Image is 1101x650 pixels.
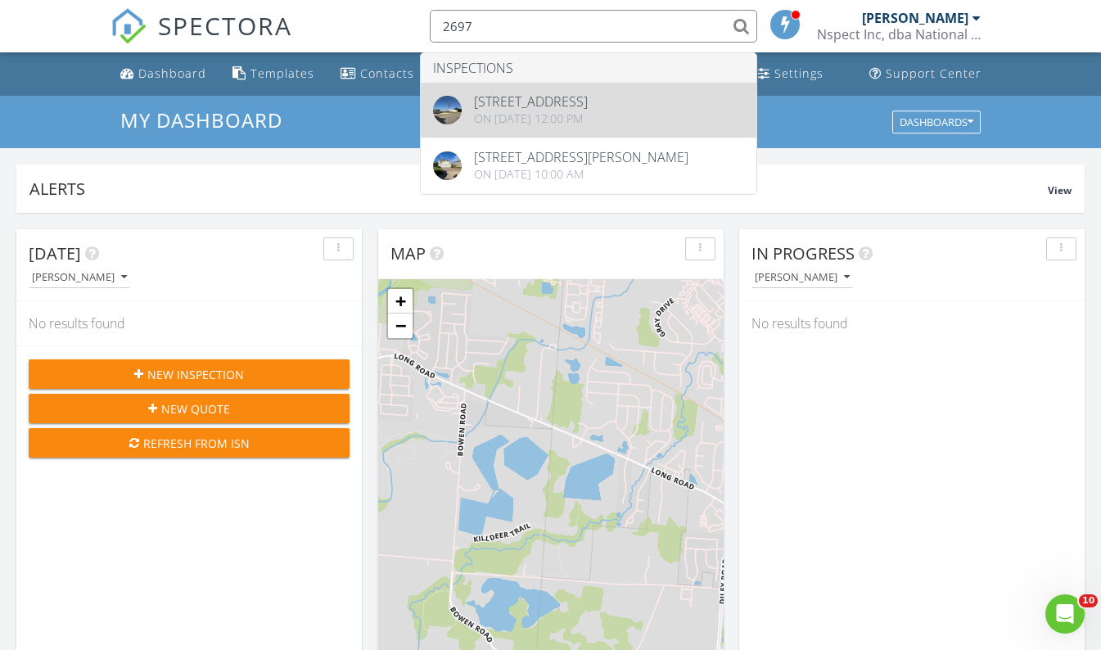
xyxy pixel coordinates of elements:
img: The Best Home Inspection Software - Spectora [111,8,147,44]
button: [PERSON_NAME] [751,267,853,289]
span: 10 [1079,594,1098,607]
div: On [DATE] 12:00 pm [474,112,588,125]
a: Contacts [334,59,421,89]
div: [PERSON_NAME] [755,272,850,283]
div: No results found [16,301,362,345]
a: SPECTORA [111,22,292,56]
a: Settings [751,59,830,89]
input: Search everything... [430,10,757,43]
li: Inspections [421,53,756,83]
img: 9196982%2Fcover_photos%2FeBUfZHlhqg10tQkW1mAT%2Foriginal.jpg [433,96,462,124]
button: [PERSON_NAME] [29,267,130,289]
button: New Quote [29,394,350,423]
span: Map [390,242,426,264]
div: Nspect Inc, dba National Property Inspections [817,26,981,43]
a: Zoom out [388,314,413,338]
span: [DATE] [29,242,81,264]
a: Dashboard [114,59,213,89]
button: Refresh from ISN [29,428,350,458]
div: Dashboard [138,65,206,81]
div: No results found [739,301,1085,345]
div: On [DATE] 10:00 am [474,168,688,181]
div: Dashboards [900,116,973,128]
span: New Quote [161,400,230,418]
div: Contacts [360,65,414,81]
div: Refresh from ISN [42,435,336,452]
span: In Progress [751,242,855,264]
a: Support Center [863,59,988,89]
span: My Dashboard [120,106,282,133]
a: Zoom in [388,289,413,314]
div: Templates [250,65,314,81]
span: SPECTORA [158,8,292,43]
div: [PERSON_NAME] [862,10,968,26]
a: Templates [226,59,321,89]
span: View [1048,183,1072,197]
div: Support Center [886,65,981,81]
button: Dashboards [892,111,981,133]
button: New Inspection [29,359,350,389]
iframe: Intercom live chat [1045,594,1085,634]
img: cover.jpg [433,151,462,180]
span: New Inspection [147,366,244,383]
div: Settings [774,65,823,81]
div: [STREET_ADDRESS] [474,95,588,108]
div: [STREET_ADDRESS][PERSON_NAME] [474,151,688,164]
div: [PERSON_NAME] [32,272,127,283]
div: Alerts [29,178,1048,200]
